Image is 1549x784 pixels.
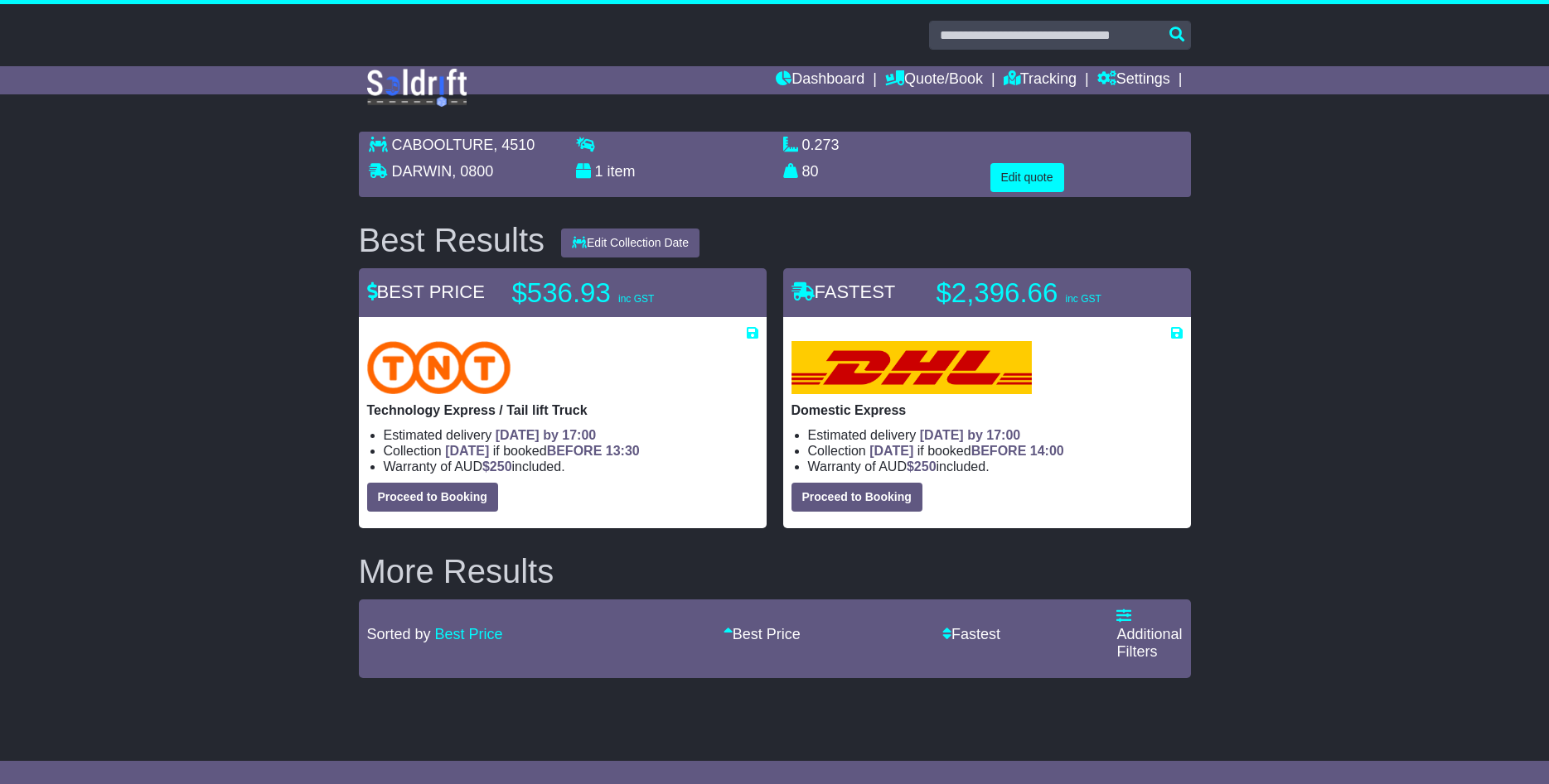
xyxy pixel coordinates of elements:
[914,459,937,474] span: 250
[606,444,640,458] span: 13:30
[869,444,1063,458] span: if booked
[869,444,913,458] span: [DATE]
[490,459,512,474] span: 250
[512,277,719,310] p: $536.93
[1097,66,1170,94] a: Settings
[561,228,699,257] button: Edit Collection Date
[547,444,603,458] span: BEFORE
[907,459,937,474] span: $
[802,137,840,153] span: 0.273
[452,163,493,180] span: , 0800
[885,66,983,94] a: Quote/Book
[808,443,1183,459] li: Collection
[384,459,758,474] li: Warranty of AUD included.
[808,459,1183,474] li: Warranty of AUD included.
[367,341,511,394] img: TNT Domestic: Technology Express / Tail lift Truck
[595,163,603,180] span: 1
[445,444,489,458] span: [DATE]
[776,66,864,94] a: Dashboard
[1004,66,1077,94] a: Tracking
[791,483,922,512] button: Proceed to Booking
[493,137,535,153] span: , 4510
[392,163,453,180] span: DARWIN
[367,281,485,302] span: BEST PRICE
[445,444,639,458] span: if booked
[359,553,1191,589] h2: More Results
[607,163,636,180] span: item
[1065,293,1101,305] span: inc GST
[724,626,801,642] a: Best Price
[791,281,896,302] span: FASTEST
[937,277,1144,310] p: $2,396.66
[384,427,758,443] li: Estimated delivery
[367,626,431,642] span: Sorted by
[1116,608,1182,660] a: Additional Filters
[791,402,1183,418] p: Domestic Express
[920,428,1021,442] span: [DATE] by 17:00
[971,444,1027,458] span: BEFORE
[384,443,758,459] li: Collection
[392,137,494,153] span: CABOOLTURE
[482,459,512,474] span: $
[1030,444,1064,458] span: 14:00
[802,163,819,180] span: 80
[808,427,1183,443] li: Estimated delivery
[618,293,654,305] span: inc GST
[367,483,498,512] button: Proceed to Booking
[435,626,503,642] a: Best Price
[942,626,1000,642] a: Fastest
[990,163,1064,192] button: Edit quote
[496,428,597,442] span: [DATE] by 17:00
[351,222,554,258] div: Best Results
[791,341,1032,394] img: DHL: Domestic Express
[367,402,758,418] p: Technology Express / Tail lift Truck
